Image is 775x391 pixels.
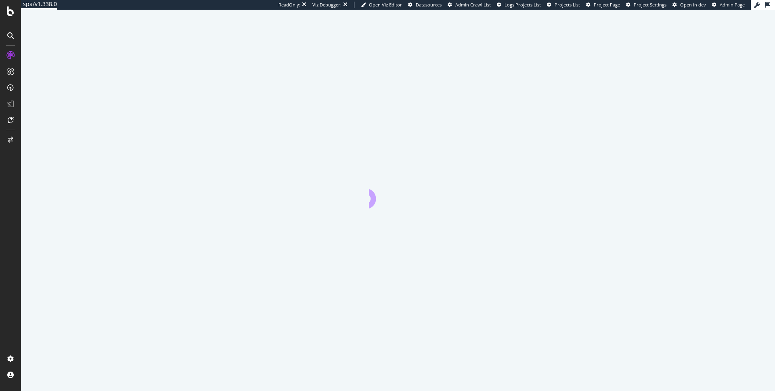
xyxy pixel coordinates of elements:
[505,2,541,8] span: Logs Projects List
[361,2,402,8] a: Open Viz Editor
[408,2,442,8] a: Datasources
[634,2,666,8] span: Project Settings
[720,2,745,8] span: Admin Page
[626,2,666,8] a: Project Settings
[586,2,620,8] a: Project Page
[547,2,580,8] a: Projects List
[672,2,706,8] a: Open in dev
[497,2,541,8] a: Logs Projects List
[712,2,745,8] a: Admin Page
[448,2,491,8] a: Admin Crawl List
[312,2,341,8] div: Viz Debugger:
[555,2,580,8] span: Projects List
[594,2,620,8] span: Project Page
[279,2,300,8] div: ReadOnly:
[416,2,442,8] span: Datasources
[369,2,402,8] span: Open Viz Editor
[455,2,491,8] span: Admin Crawl List
[369,179,427,208] div: animation
[680,2,706,8] span: Open in dev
